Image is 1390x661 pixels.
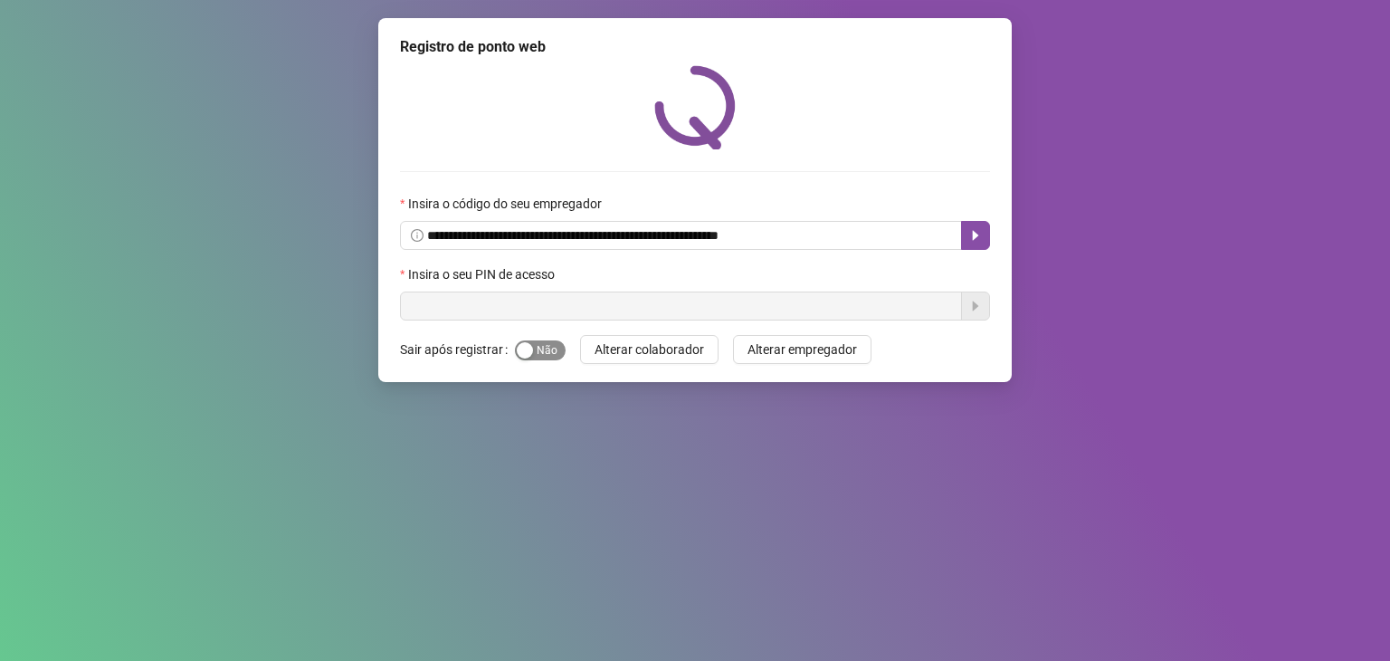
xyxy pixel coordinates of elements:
label: Insira o seu PIN de acesso [400,264,566,284]
label: Sair após registrar [400,335,515,364]
label: Insira o código do seu empregador [400,194,614,214]
button: Alterar colaborador [580,335,719,364]
span: Alterar colaborador [595,340,704,359]
button: Alterar empregador [733,335,871,364]
span: caret-right [968,228,983,243]
img: QRPoint [654,65,736,149]
span: Alterar empregador [747,340,857,359]
div: Registro de ponto web [400,36,990,58]
span: info-circle [411,229,424,242]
